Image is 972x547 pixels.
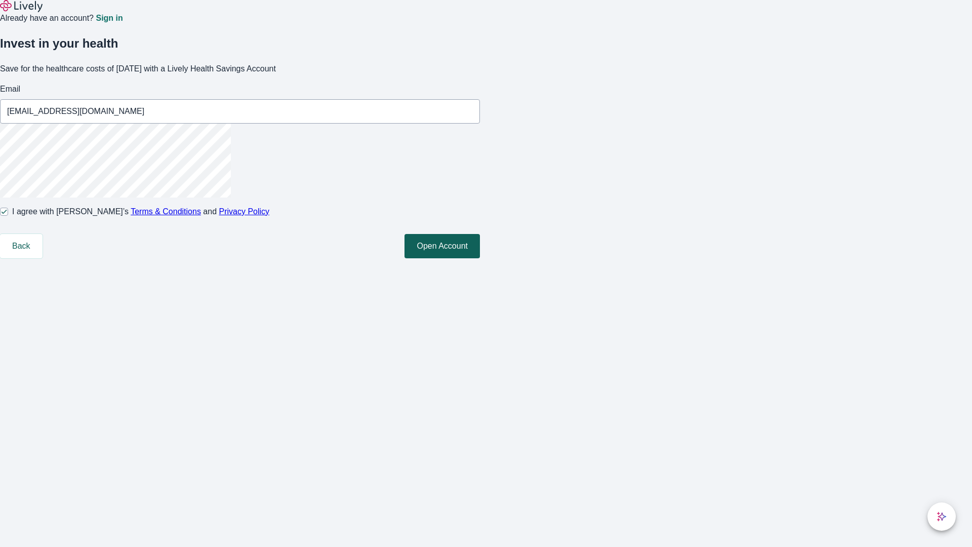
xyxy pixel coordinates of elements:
button: Open Account [404,234,480,258]
button: chat [927,502,956,531]
svg: Lively AI Assistant [937,512,947,522]
span: I agree with [PERSON_NAME]’s and [12,206,269,218]
a: Terms & Conditions [131,207,201,216]
a: Privacy Policy [219,207,270,216]
a: Sign in [96,14,123,22]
